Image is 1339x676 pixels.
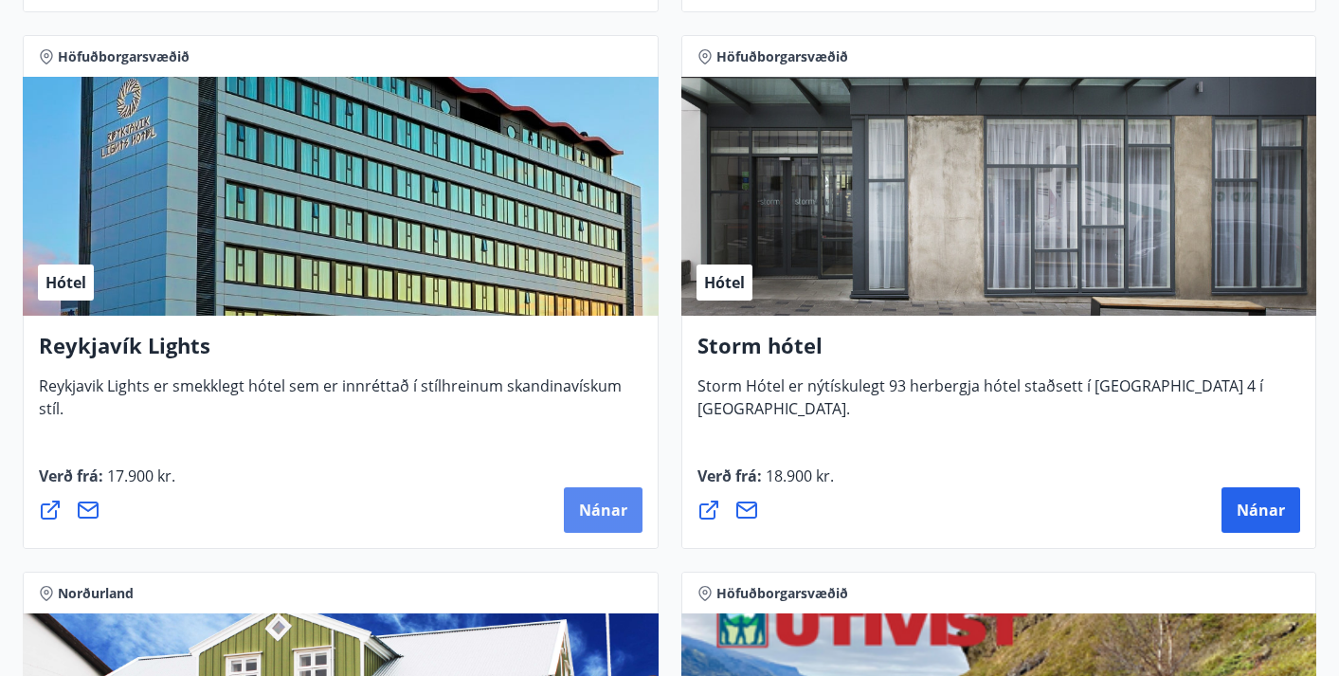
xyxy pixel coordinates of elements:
[697,466,834,502] span: Verð frá :
[58,584,134,603] span: Norðurland
[716,47,848,66] span: Höfuðborgarsvæðið
[39,375,622,434] span: Reykjavik Lights er smekklegt hótel sem er innréttað í stílhreinum skandinavískum stíl.
[103,466,175,486] span: 17.900 kr.
[716,584,848,603] span: Höfuðborgarsvæðið
[697,375,1263,434] span: Storm Hótel er nýtískulegt 93 herbergja hótel staðsett í [GEOGRAPHIC_DATA] 4 í [GEOGRAPHIC_DATA].
[45,272,86,293] span: Hótel
[704,272,745,293] span: Hótel
[762,466,834,486] span: 18.900 kr.
[564,487,642,533] button: Nánar
[697,331,1301,375] h4: Storm hótel
[579,500,627,521] span: Nánar
[1221,487,1300,533] button: Nánar
[58,47,190,66] span: Höfuðborgarsvæðið
[39,331,642,375] h4: Reykjavík Lights
[1237,500,1285,521] span: Nánar
[39,466,175,502] span: Verð frá :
